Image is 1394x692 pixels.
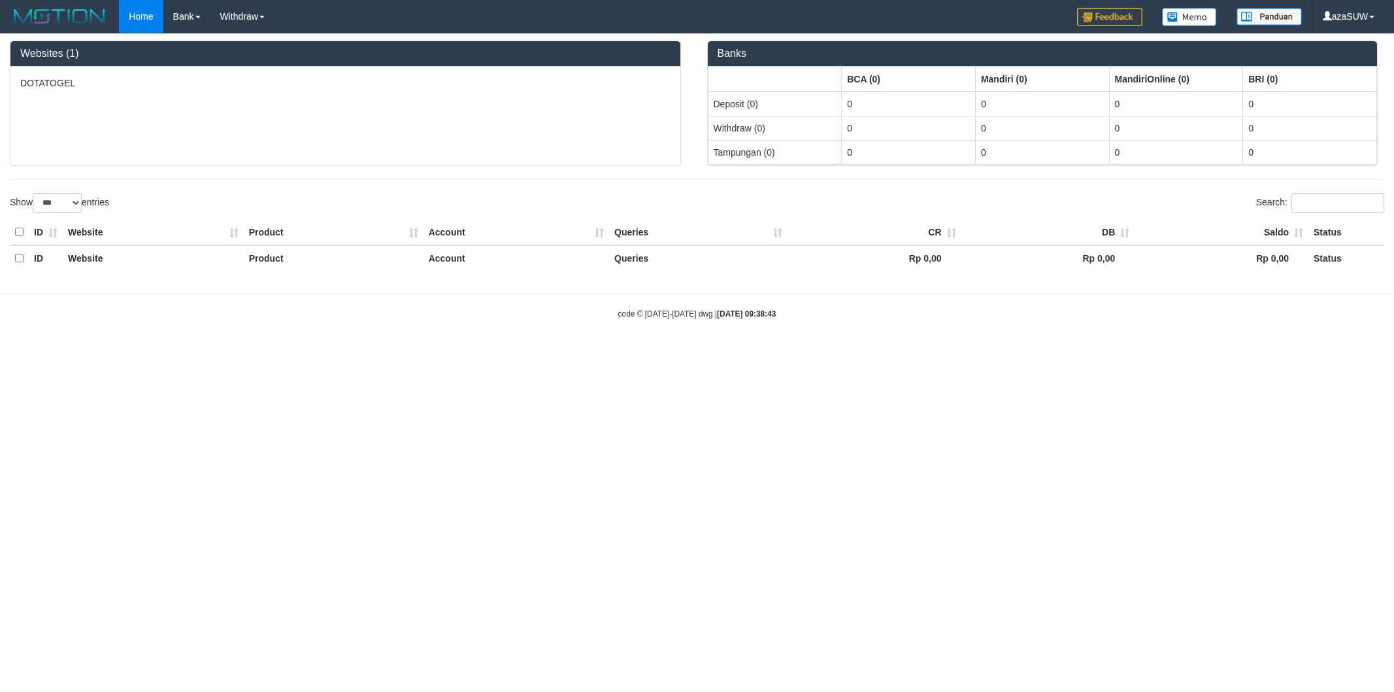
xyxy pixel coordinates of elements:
[842,140,976,164] td: 0
[717,309,776,319] strong: [DATE] 09:38:43
[788,220,961,245] th: CR
[63,220,244,245] th: Website
[975,92,1109,116] td: 0
[708,92,842,116] td: Deposit (0)
[975,67,1109,92] th: Group: activate to sort column ascending
[244,220,423,245] th: Product
[1308,245,1384,271] th: Status
[244,245,423,271] th: Product
[1256,193,1384,213] label: Search:
[20,77,671,90] p: DOTATOGEL
[609,245,788,271] th: Queries
[975,140,1109,164] td: 0
[961,220,1135,245] th: DB
[1243,140,1377,164] td: 0
[1243,67,1377,92] th: Group: activate to sort column ascending
[842,67,976,92] th: Group: activate to sort column ascending
[1308,220,1384,245] th: Status
[1109,116,1243,140] td: 0
[708,116,842,140] td: Withdraw (0)
[63,245,244,271] th: Website
[1109,67,1243,92] th: Group: activate to sort column ascending
[10,7,109,26] img: MOTION_logo.png
[718,48,1368,60] h3: Banks
[1135,245,1308,271] th: Rp 0,00
[423,245,609,271] th: Account
[842,116,976,140] td: 0
[1109,140,1243,164] td: 0
[1135,220,1308,245] th: Saldo
[423,220,609,245] th: Account
[29,245,63,271] th: ID
[788,245,961,271] th: Rp 0,00
[33,193,82,213] select: Showentries
[29,220,63,245] th: ID
[1243,116,1377,140] td: 0
[975,116,1109,140] td: 0
[10,193,109,213] label: Show entries
[1236,8,1302,26] img: panduan.png
[618,309,776,319] small: code © [DATE]-[DATE] dwg |
[609,220,788,245] th: Queries
[1291,193,1384,213] input: Search:
[20,48,671,60] h3: Websites (1)
[708,140,842,164] td: Tampungan (0)
[961,245,1135,271] th: Rp 0,00
[1162,8,1217,26] img: Button%20Memo.svg
[1243,92,1377,116] td: 0
[1109,92,1243,116] td: 0
[708,67,842,92] th: Group: activate to sort column ascending
[1077,8,1142,26] img: Feedback.jpg
[842,92,976,116] td: 0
